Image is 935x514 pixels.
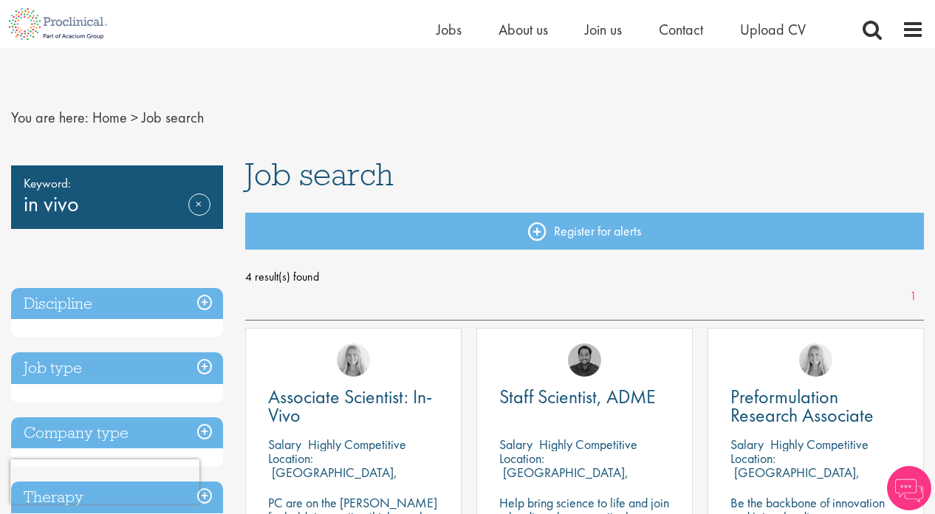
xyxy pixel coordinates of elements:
a: Remove [188,193,210,236]
a: Jobs [436,20,462,39]
a: 1 [903,288,924,305]
p: Highly Competitive [770,436,869,453]
h3: Job type [11,352,223,384]
span: Location: [730,450,775,467]
img: Chatbot [887,466,931,510]
a: Staff Scientist, ADME [499,388,670,406]
a: breadcrumb link [92,108,127,127]
a: Join us [585,20,622,39]
a: About us [499,20,548,39]
a: Associate Scientist: In-Vivo [268,388,439,425]
span: Job search [245,154,394,194]
p: Highly Competitive [539,436,637,453]
h3: Company type [11,417,223,449]
span: Preformulation Research Associate [730,384,874,428]
img: Shannon Briggs [337,343,370,377]
img: Shannon Briggs [799,343,832,377]
p: Highly Competitive [308,436,406,453]
span: Salary [268,436,301,453]
h3: Discipline [11,288,223,320]
p: [GEOGRAPHIC_DATA], [GEOGRAPHIC_DATA] [268,464,397,495]
span: Salary [499,436,532,453]
span: Salary [730,436,764,453]
span: Staff Scientist, ADME [499,384,656,409]
span: Job search [142,108,204,127]
iframe: reCAPTCHA [10,459,199,504]
span: > [131,108,138,127]
a: Upload CV [740,20,806,39]
a: Preformulation Research Associate [730,388,901,425]
span: Keyword: [24,173,210,193]
div: in vivo [11,165,223,229]
a: Contact [659,20,703,39]
span: You are here: [11,108,89,127]
p: [GEOGRAPHIC_DATA], [GEOGRAPHIC_DATA] [499,464,629,495]
img: Mike Raletz [568,343,601,377]
span: Associate Scientist: In-Vivo [268,384,432,428]
p: [GEOGRAPHIC_DATA], [GEOGRAPHIC_DATA] [730,464,860,495]
span: Location: [499,450,544,467]
a: Register for alerts [245,213,925,250]
span: 4 result(s) found [245,266,925,288]
span: Location: [268,450,313,467]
